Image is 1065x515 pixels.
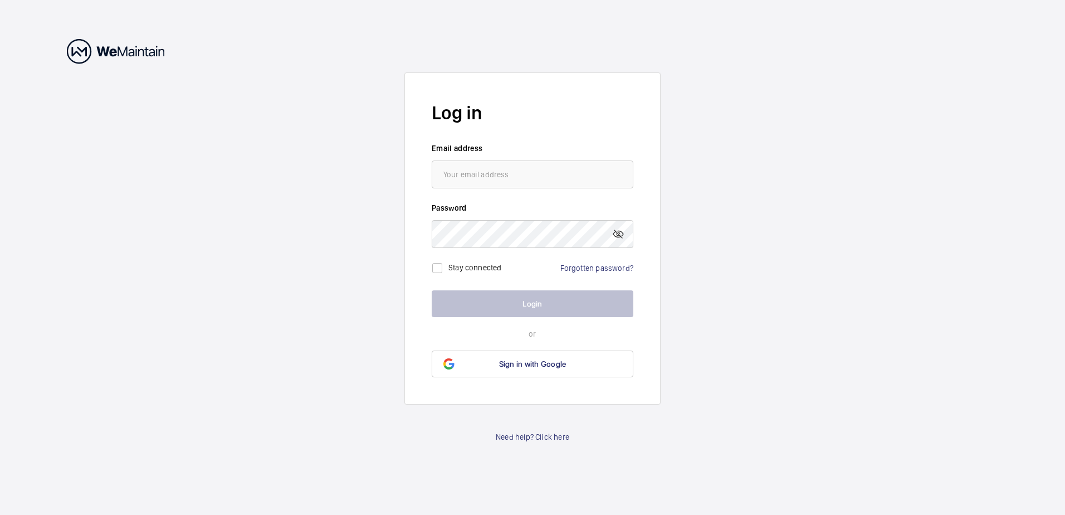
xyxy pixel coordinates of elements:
[560,264,633,273] a: Forgotten password?
[432,202,633,213] label: Password
[496,431,569,443] a: Need help? Click here
[432,328,633,339] p: or
[432,161,633,188] input: Your email address
[432,143,633,154] label: Email address
[448,263,502,272] label: Stay connected
[432,100,633,126] h2: Log in
[499,359,566,368] span: Sign in with Google
[432,290,633,317] button: Login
